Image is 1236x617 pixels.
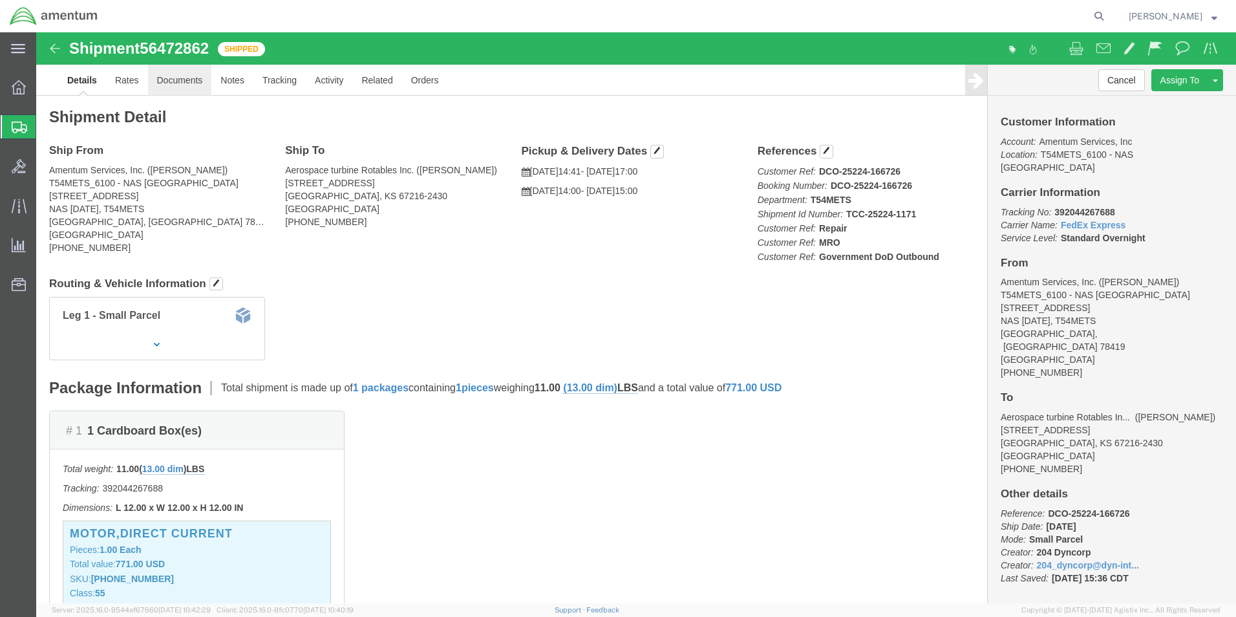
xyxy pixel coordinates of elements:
a: Support [555,606,587,614]
a: Feedback [586,606,619,614]
span: Client: 2025.16.0-8fc0770 [217,606,354,614]
span: Copyright © [DATE]-[DATE] Agistix Inc., All Rights Reserved [1021,605,1220,616]
iframe: FS Legacy Container [36,32,1236,603]
span: Joel Salinas [1129,9,1202,23]
img: logo [9,6,98,26]
span: Server: 2025.16.0-9544af67660 [52,606,211,614]
span: [DATE] 10:42:29 [158,606,211,614]
span: [DATE] 10:40:19 [303,606,354,614]
button: [PERSON_NAME] [1128,8,1218,24]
